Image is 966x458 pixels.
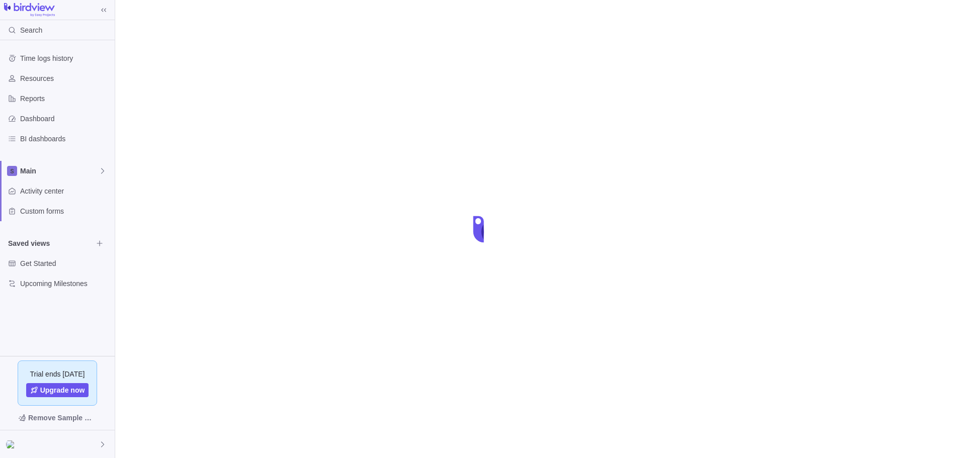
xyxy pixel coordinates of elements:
span: Reports [20,94,111,104]
div: loading [463,209,503,249]
a: Upgrade now [26,383,89,397]
span: Upcoming Milestones [20,279,111,289]
span: Time logs history [20,53,111,63]
span: Main [20,166,99,176]
img: Show [6,440,18,448]
span: Get Started [20,258,111,268]
div: Cedric Helsen [6,438,18,450]
span: Remove Sample Data [8,410,107,426]
span: Activity center [20,186,111,196]
span: Dashboard [20,114,111,124]
span: Custom forms [20,206,111,216]
span: Trial ends [DATE] [30,369,85,379]
span: Browse views [93,236,107,250]
span: Saved views [8,238,93,248]
span: Upgrade now [40,385,85,395]
span: Search [20,25,42,35]
img: logo [4,3,55,17]
span: Resources [20,73,111,83]
span: Remove Sample Data [28,412,97,424]
span: BI dashboards [20,134,111,144]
